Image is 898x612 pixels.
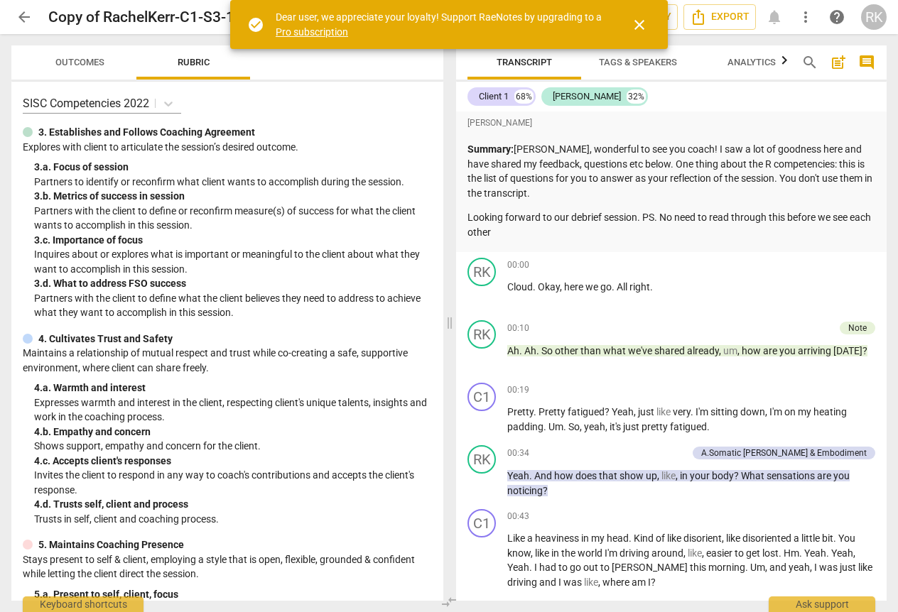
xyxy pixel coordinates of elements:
[833,345,862,356] span: [DATE]
[620,470,646,481] span: show
[612,281,617,293] span: .
[779,547,784,559] span: .
[534,406,539,417] span: .
[838,532,855,544] span: You
[38,125,255,140] p: 3. Establishes and Follows Coaching Agreement
[535,547,551,559] span: like
[467,445,496,474] div: Change speaker
[605,547,620,559] span: I'm
[578,547,605,559] span: world
[34,381,432,395] div: 4. a. Warmth and interest
[529,562,534,573] span: .
[769,406,784,417] span: I'm
[769,596,875,612] div: Ask support
[581,532,591,544] span: in
[600,562,612,573] span: to
[858,562,872,573] span: like
[707,421,710,432] span: .
[610,421,623,432] span: it's
[784,406,798,417] span: on
[690,9,750,26] span: Export
[16,9,33,26] span: arrow_back
[735,547,746,559] span: to
[762,547,779,559] span: lost
[524,345,536,356] span: Ah
[23,95,149,111] p: SISC Competencies 2022
[519,345,524,356] span: .
[543,485,548,496] span: ?
[533,281,538,293] span: .
[794,532,801,544] span: a
[34,160,432,175] div: 3. a. Focus of session
[507,345,519,356] span: Ah
[830,54,847,71] span: post_add
[467,320,496,349] div: Change speaker
[507,421,543,432] span: padding
[651,547,683,559] span: around
[34,439,432,454] p: Shows support, empathy and concern for the client.
[276,26,348,38] a: Pro subscription
[558,562,570,573] span: to
[507,577,539,588] span: driving
[591,532,607,544] span: my
[627,89,646,104] div: 32%
[763,345,779,356] span: are
[670,421,707,432] span: fatigued
[539,406,568,417] span: Pretty
[797,9,814,26] span: more_vert
[779,345,798,356] span: you
[507,281,533,293] span: Cloud
[822,532,833,544] span: bit
[561,547,578,559] span: the
[750,562,765,573] span: Um
[719,345,723,356] span: ,
[648,577,651,588] span: I
[862,345,867,356] span: ?
[769,562,789,573] span: and
[814,562,819,573] span: I
[824,4,850,30] a: Help
[656,532,667,544] span: of
[580,421,584,432] span: ,
[745,562,750,573] span: .
[536,345,541,356] span: .
[539,562,558,573] span: had
[798,345,833,356] span: arriving
[605,406,612,417] span: ?
[746,547,762,559] span: get
[539,577,558,588] span: and
[798,406,813,417] span: my
[479,89,509,104] div: Client 1
[673,406,691,417] span: very
[654,345,687,356] span: shared
[584,577,598,588] span: Filler word
[657,470,661,481] span: ,
[628,345,654,356] span: we've
[765,406,769,417] span: ,
[34,512,432,527] p: Trusts in self, client and coaching process.
[55,57,104,67] span: Outcomes
[38,332,173,346] p: 4. Cultivates Trust and Safety
[676,470,680,481] span: ,
[247,16,264,33] span: check_circle
[541,345,555,356] span: So
[531,547,535,559] span: ,
[651,577,656,588] span: ?
[178,57,210,67] span: Rubric
[38,537,184,552] p: 5. Maintains Coaching Presence
[799,547,804,559] span: .
[813,406,847,417] span: heating
[568,406,605,417] span: fatigued
[34,175,432,190] p: Partners to identify or reconfirm what client wants to accomplish during the session.
[638,406,656,417] span: just
[34,204,432,233] p: Partners with the client to define or reconfirm measure(s) of success for what the client wants t...
[642,421,670,432] span: pretty
[467,383,496,411] div: Change speaker
[690,562,708,573] span: this
[801,532,822,544] span: little
[507,406,534,417] span: Pretty
[680,470,690,481] span: in
[467,210,875,239] p: Looking forward to our debrief session. PS. No need to read through this before we see each other
[534,470,554,481] span: And
[534,562,539,573] span: I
